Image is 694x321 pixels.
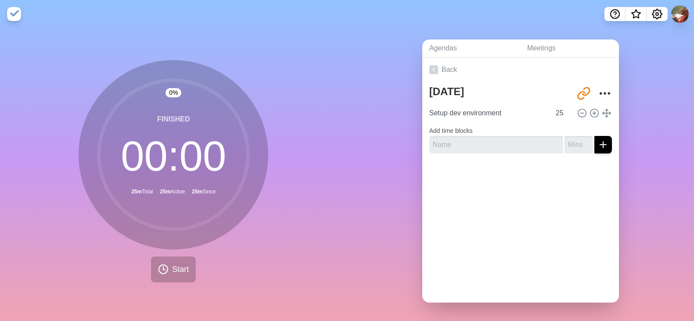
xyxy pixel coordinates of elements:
img: timeblocks logo [7,7,21,21]
button: Help [604,7,626,21]
button: Start [151,257,196,282]
input: Mins [565,136,593,153]
input: Name [426,104,550,122]
button: More [596,85,614,102]
label: Add time blocks [429,127,473,134]
a: Agendas [422,39,520,57]
button: What’s new [626,7,647,21]
input: Mins [552,104,573,122]
button: Settings [647,7,668,21]
span: Start [172,264,189,275]
button: Share link [575,85,593,102]
a: Meetings [520,39,619,57]
input: Name [429,136,563,153]
a: Back [422,57,619,82]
